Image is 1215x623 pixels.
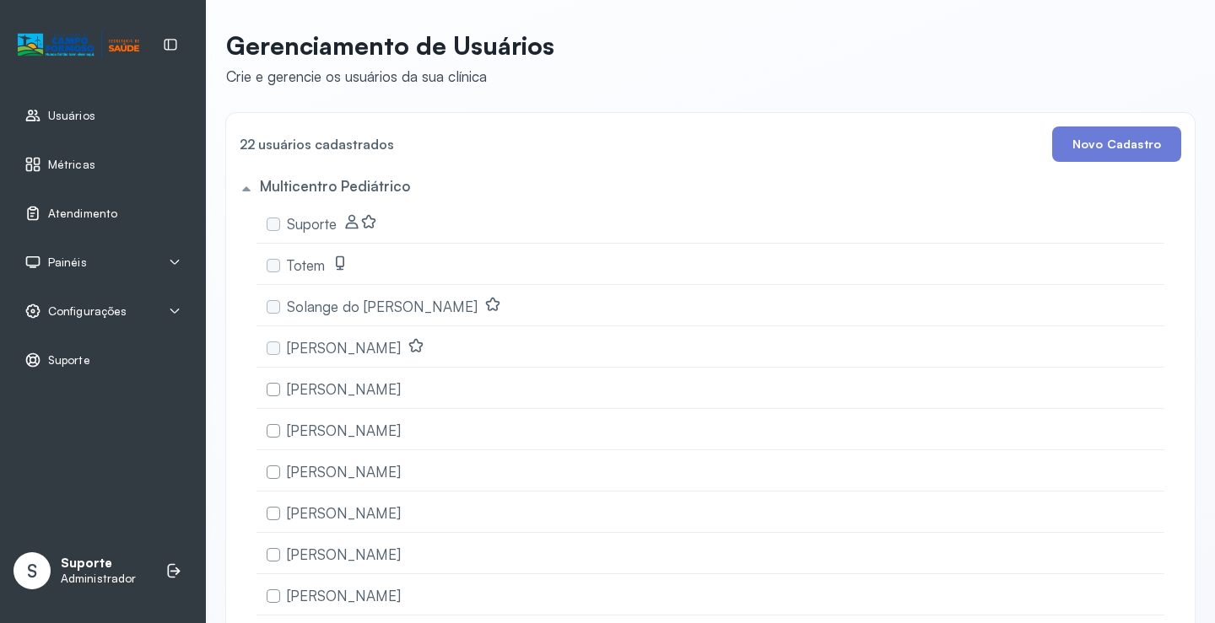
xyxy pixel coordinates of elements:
[287,463,401,481] span: [PERSON_NAME]
[287,380,401,398] span: [PERSON_NAME]
[18,31,139,59] img: Logotipo do estabelecimento
[48,353,90,368] span: Suporte
[287,298,478,315] span: Solange do [PERSON_NAME]
[226,67,554,85] div: Crie e gerencie os usuários da sua clínica
[287,504,401,522] span: [PERSON_NAME]
[24,156,181,173] a: Métricas
[287,587,401,604] span: [PERSON_NAME]
[48,207,117,221] span: Atendimento
[1052,126,1181,162] button: Novo Cadastro
[48,109,95,123] span: Usuários
[287,215,337,233] span: Suporte
[61,572,136,586] p: Administrador
[24,205,181,222] a: Atendimento
[287,339,401,357] span: [PERSON_NAME]
[287,256,325,274] span: Totem
[226,30,554,61] p: Gerenciamento de Usuários
[24,107,181,124] a: Usuários
[260,177,410,195] h5: Multicentro Pediátrico
[287,422,401,439] span: [PERSON_NAME]
[61,556,136,572] p: Suporte
[48,158,95,172] span: Métricas
[287,545,401,563] span: [PERSON_NAME]
[48,255,87,270] span: Painéis
[48,304,127,319] span: Configurações
[240,132,394,156] h4: 22 usuários cadastrados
